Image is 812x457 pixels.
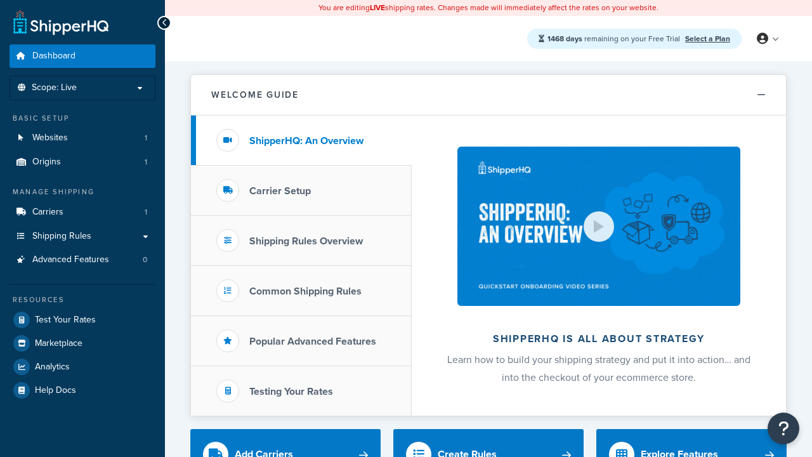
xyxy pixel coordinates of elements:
[249,235,363,247] h3: Shipping Rules Overview
[547,33,682,44] span: remaining on your Free Trial
[191,75,786,116] button: Welcome Guide
[445,333,752,345] h2: ShipperHQ is all about strategy
[35,315,96,326] span: Test Your Rates
[457,147,740,306] img: ShipperHQ is all about strategy
[32,255,109,265] span: Advanced Features
[685,33,730,44] a: Select a Plan
[249,135,363,147] h3: ShipperHQ: An Overview
[211,90,299,100] h2: Welcome Guide
[447,352,750,385] span: Learn how to build your shipping strategy and put it into action… and into the checkout of your e...
[145,207,147,218] span: 1
[768,413,799,444] button: Open Resource Center
[10,150,155,174] a: Origins1
[10,44,155,68] a: Dashboard
[10,295,155,305] div: Resources
[10,248,155,272] a: Advanced Features0
[10,332,155,355] a: Marketplace
[10,187,155,197] div: Manage Shipping
[10,308,155,331] a: Test Your Rates
[35,338,82,349] span: Marketplace
[10,201,155,224] li: Carriers
[370,2,385,13] b: LIVE
[249,336,376,347] h3: Popular Advanced Features
[32,157,61,168] span: Origins
[547,33,582,44] strong: 1468 days
[10,248,155,272] li: Advanced Features
[10,225,155,248] a: Shipping Rules
[145,157,147,168] span: 1
[249,185,311,197] h3: Carrier Setup
[10,150,155,174] li: Origins
[143,255,147,265] span: 0
[10,201,155,224] a: Carriers1
[10,126,155,150] a: Websites1
[32,51,75,62] span: Dashboard
[10,379,155,402] a: Help Docs
[32,133,68,143] span: Websites
[249,286,362,297] h3: Common Shipping Rules
[10,126,155,150] li: Websites
[35,362,70,373] span: Analytics
[10,113,155,124] div: Basic Setup
[10,355,155,378] a: Analytics
[32,231,91,242] span: Shipping Rules
[35,385,76,396] span: Help Docs
[32,207,63,218] span: Carriers
[249,386,333,397] h3: Testing Your Rates
[32,83,77,93] span: Scope: Live
[145,133,147,143] span: 1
